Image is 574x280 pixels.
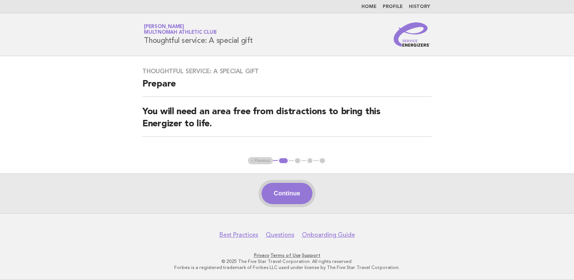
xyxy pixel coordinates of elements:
p: © 2025 The Five Star Travel Corporation. All rights reserved. [55,258,519,264]
img: Service Energizers [394,22,430,47]
a: History [409,5,430,9]
a: Terms of Use [270,253,301,258]
a: Best Practices [219,231,258,239]
a: Privacy [254,253,269,258]
button: Continue [262,183,312,204]
p: · · [55,252,519,258]
a: Questions [266,231,294,239]
a: Onboarding Guide [302,231,355,239]
h2: Prepare [142,78,432,97]
a: Support [302,253,320,258]
h2: You will need an area free from distractions to bring this Energizer to life. [142,106,432,137]
a: Home [361,5,377,9]
a: [PERSON_NAME]Multnomah Athletic Club [144,24,216,35]
button: 1 [278,157,289,165]
a: Profile [383,5,403,9]
h3: Thoughtful service: A special gift [142,68,432,75]
span: Multnomah Athletic Club [144,30,216,35]
h1: Thoughtful service: A special gift [144,25,253,44]
p: Forbes is a registered trademark of Forbes LLC used under license by The Five Star Travel Corpora... [55,264,519,271]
